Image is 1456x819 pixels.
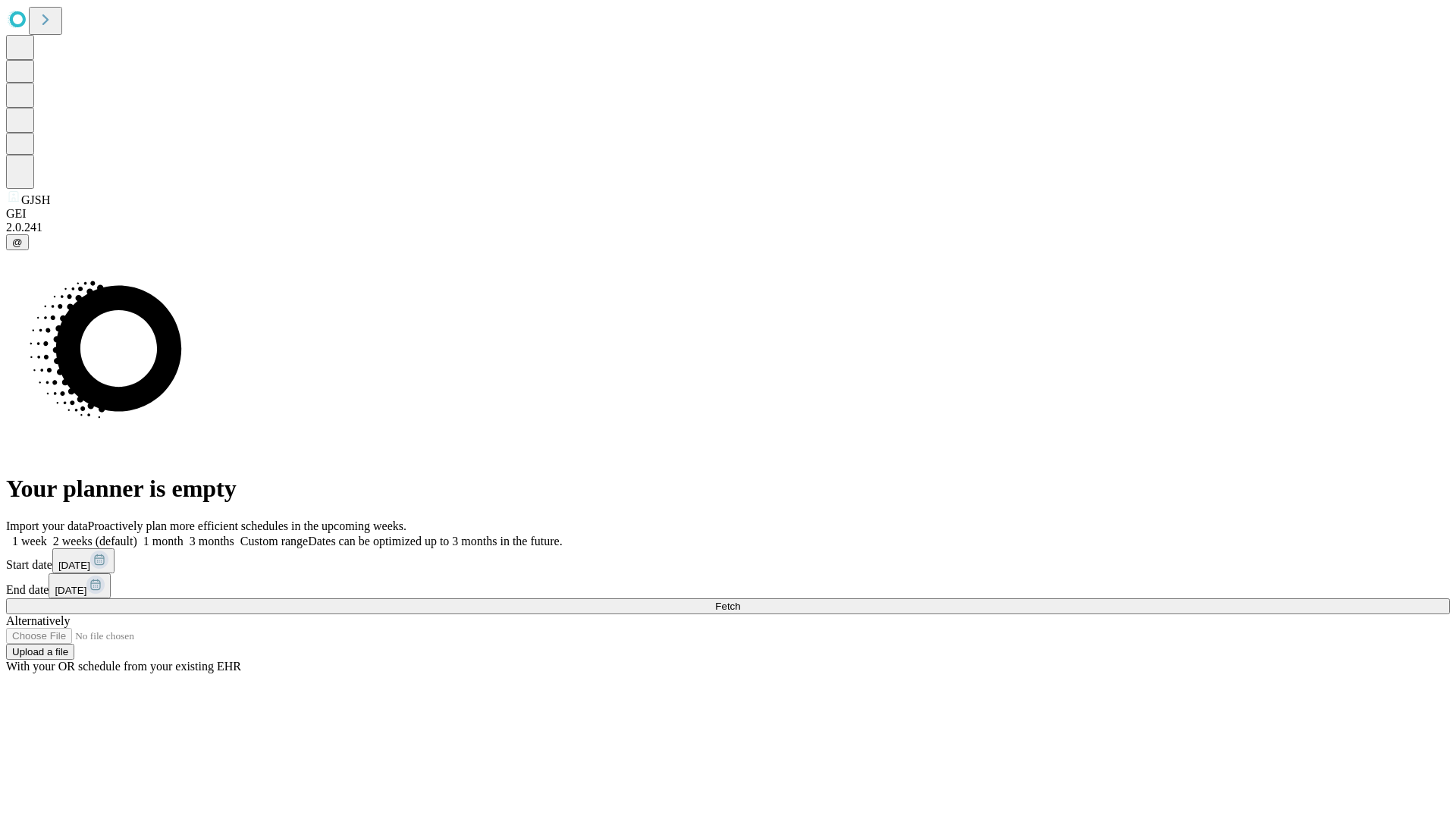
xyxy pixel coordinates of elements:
span: [DATE] [55,585,86,596]
span: With your OR schedule from your existing EHR [6,660,241,673]
span: Import your data [6,519,88,532]
button: @ [6,234,29,250]
div: 2.0.241 [6,221,1450,234]
span: @ [12,237,23,248]
span: 2 weeks (default) [53,535,137,548]
div: Start date [6,548,1450,573]
div: End date [6,573,1450,598]
span: Proactively plan more efficient schedules in the upcoming weeks. [88,519,406,532]
span: 1 week [12,535,47,548]
span: Alternatively [6,614,70,627]
button: Fetch [6,598,1450,614]
span: 1 month [143,535,184,548]
div: GEI [6,207,1450,221]
span: 3 months [190,535,234,548]
button: [DATE] [52,548,115,573]
h1: Your planner is empty [6,475,1450,503]
span: GJSH [21,193,50,206]
span: Fetch [715,601,740,612]
button: [DATE] [49,573,111,598]
button: Upload a file [6,644,74,660]
span: Custom range [240,535,308,548]
span: Dates can be optimized up to 3 months in the future. [308,535,562,548]
span: [DATE] [58,560,90,571]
